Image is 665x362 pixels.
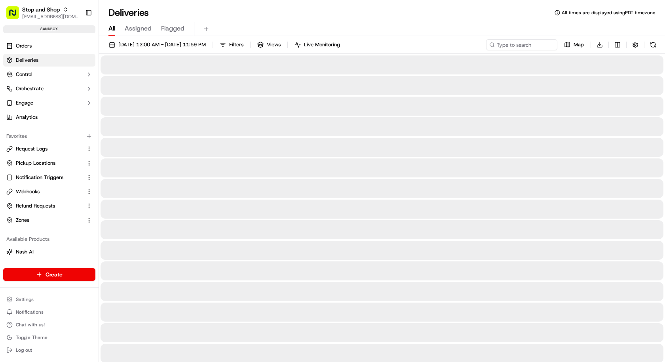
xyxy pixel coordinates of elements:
button: Stop and Shop [22,6,60,13]
span: Control [16,71,32,78]
span: Engage [16,99,33,107]
button: Settings [3,294,95,305]
div: sandbox [3,25,95,33]
button: Notification Triggers [3,171,95,184]
span: Notifications [16,309,44,315]
span: Request Logs [16,145,47,152]
span: Zones [16,217,29,224]
a: Notification Triggers [6,174,83,181]
span: Log out [16,347,32,353]
a: Zones [6,217,83,224]
button: Refresh [648,39,659,50]
span: Flagged [161,24,184,33]
button: Zones [3,214,95,227]
span: Chat with us! [16,322,45,328]
button: Views [254,39,284,50]
button: Webhooks [3,185,95,198]
span: Toggle Theme [16,334,47,341]
div: Available Products [3,233,95,246]
span: Pickup Locations [16,160,55,167]
a: Nash AI [6,248,92,255]
span: Webhooks [16,188,40,195]
a: Refund Requests [6,202,83,210]
span: Nash AI [16,248,34,255]
button: Pickup Locations [3,157,95,170]
button: Stop and Shop[EMAIL_ADDRESS][DOMAIN_NAME] [3,3,82,22]
span: Assigned [125,24,152,33]
a: Webhooks [6,188,83,195]
span: Views [267,41,281,48]
button: Filters [216,39,247,50]
a: Orders [3,40,95,52]
button: Control [3,68,95,81]
span: Create [46,271,63,278]
button: Create [3,268,95,281]
button: Orchestrate [3,82,95,95]
button: [DATE] 12:00 AM - [DATE] 11:59 PM [105,39,209,50]
button: Nash AI [3,246,95,258]
h1: Deliveries [108,6,149,19]
a: Analytics [3,111,95,124]
button: Live Monitoring [291,39,344,50]
button: Map [560,39,587,50]
span: Live Monitoring [304,41,340,48]
a: Deliveries [3,54,95,67]
button: Log out [3,345,95,356]
a: Request Logs [6,145,83,152]
span: Settings [16,296,34,303]
span: Refund Requests [16,202,55,210]
a: Pickup Locations [6,160,83,167]
span: Map [574,41,584,48]
span: Filters [229,41,243,48]
button: [EMAIL_ADDRESS][DOMAIN_NAME] [22,13,79,20]
span: [DATE] 12:00 AM - [DATE] 11:59 PM [118,41,206,48]
button: Chat with us! [3,319,95,330]
div: Favorites [3,130,95,143]
span: Analytics [16,114,38,121]
button: Refund Requests [3,200,95,212]
button: Request Logs [3,143,95,155]
button: Toggle Theme [3,332,95,343]
span: Orchestrate [16,85,44,92]
button: Engage [3,97,95,109]
span: All [108,24,115,33]
span: Orders [16,42,32,50]
span: Notification Triggers [16,174,63,181]
button: Notifications [3,307,95,318]
span: All times are displayed using PDT timezone [562,10,655,16]
input: Type to search [486,39,557,50]
span: Deliveries [16,57,38,64]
